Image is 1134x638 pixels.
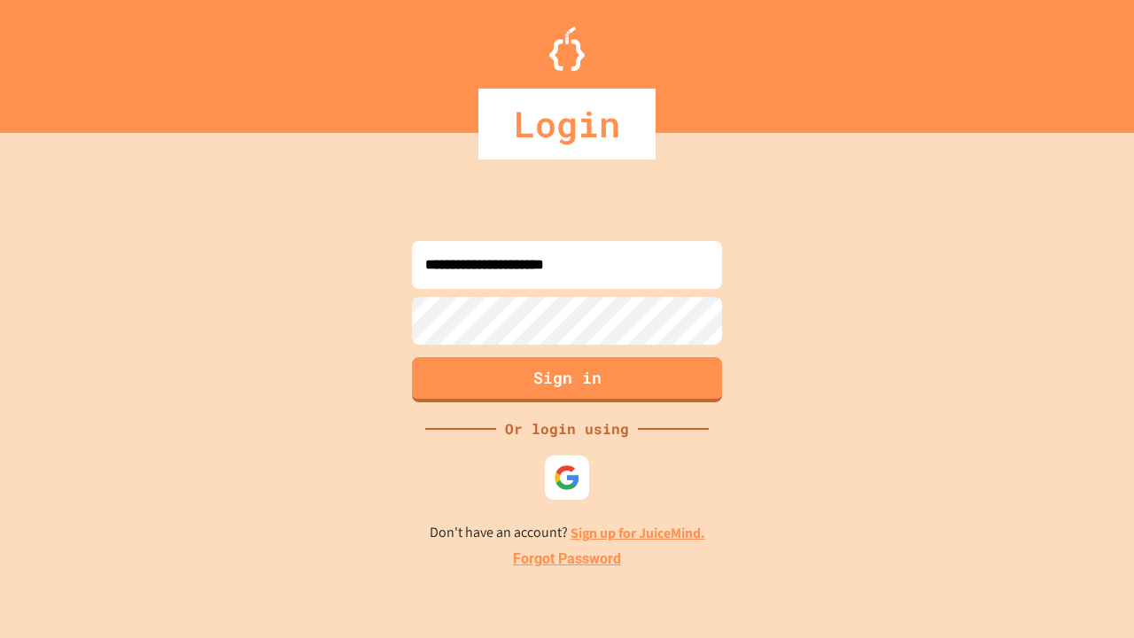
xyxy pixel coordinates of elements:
iframe: chat widget [1060,567,1116,620]
div: Or login using [496,418,638,440]
p: Don't have an account? [430,522,705,544]
img: google-icon.svg [554,464,580,491]
a: Forgot Password [513,549,621,570]
button: Sign in [412,357,722,402]
div: Login [478,89,656,159]
iframe: chat widget [987,490,1116,565]
a: Sign up for JuiceMind. [571,524,705,542]
img: Logo.svg [549,27,585,71]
